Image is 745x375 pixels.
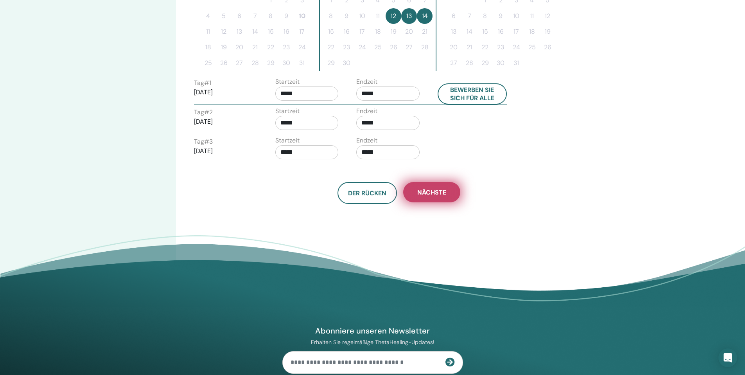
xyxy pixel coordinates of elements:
[294,8,310,24] button: 10
[278,40,294,55] button: 23
[524,8,540,24] button: 11
[294,24,310,40] button: 17
[194,146,257,156] p: [DATE]
[354,40,370,55] button: 24
[339,8,354,24] button: 9
[386,40,401,55] button: 26
[216,24,232,40] button: 12
[323,55,339,71] button: 29
[477,24,493,40] button: 15
[216,40,232,55] button: 19
[194,137,213,146] label: Tag # 3
[461,24,477,40] button: 14
[386,8,401,24] button: 12
[461,8,477,24] button: 7
[200,24,216,40] button: 11
[200,40,216,55] button: 18
[294,40,310,55] button: 24
[354,8,370,24] button: 10
[446,55,461,71] button: 27
[417,24,433,40] button: 21
[370,24,386,40] button: 18
[446,40,461,55] button: 20
[247,40,263,55] button: 21
[446,24,461,40] button: 13
[386,24,401,40] button: 19
[263,8,278,24] button: 8
[194,117,257,126] p: [DATE]
[477,55,493,71] button: 29
[401,8,417,24] button: 13
[247,8,263,24] button: 7
[461,40,477,55] button: 21
[232,8,247,24] button: 6
[508,24,524,40] button: 17
[540,40,555,55] button: 26
[339,24,354,40] button: 16
[275,77,300,87] label: Startzeit
[540,8,555,24] button: 12
[348,189,386,197] span: Der Rücken
[401,24,417,40] button: 20
[508,55,524,71] button: 31
[401,40,417,55] button: 27
[354,24,370,40] button: 17
[275,136,300,145] label: Startzeit
[417,8,433,24] button: 14
[282,326,463,336] h4: Abonniere unseren Newsletter
[718,348,737,367] div: Open Intercom Messenger
[194,108,213,117] label: Tag # 2
[275,106,300,116] label: Startzeit
[477,40,493,55] button: 22
[339,40,354,55] button: 23
[356,106,377,116] label: Endzeit
[356,77,377,87] label: Endzeit
[232,40,247,55] button: 20
[282,339,463,346] p: Erhalten Sie regelmäßige ThetaHealing-Updates!
[508,8,524,24] button: 10
[216,8,232,24] button: 5
[216,55,232,71] button: 26
[540,24,555,40] button: 19
[194,78,211,88] label: Tag # 1
[403,182,460,202] button: Nächste
[417,188,446,197] span: Nächste
[247,55,263,71] button: 28
[232,24,247,40] button: 13
[438,83,507,105] button: Bewerben Sie sich für alle
[461,55,477,71] button: 28
[493,8,508,24] button: 9
[356,136,377,145] label: Endzeit
[508,40,524,55] button: 24
[194,88,257,97] p: [DATE]
[524,24,540,40] button: 18
[263,24,278,40] button: 15
[323,40,339,55] button: 22
[477,8,493,24] button: 8
[493,55,508,71] button: 30
[493,40,508,55] button: 23
[493,24,508,40] button: 16
[278,55,294,71] button: 30
[339,55,354,71] button: 30
[278,8,294,24] button: 9
[294,55,310,71] button: 31
[524,40,540,55] button: 25
[370,40,386,55] button: 25
[323,24,339,40] button: 15
[200,55,216,71] button: 25
[232,55,247,71] button: 27
[278,24,294,40] button: 16
[200,8,216,24] button: 4
[247,24,263,40] button: 14
[446,8,461,24] button: 6
[337,182,397,204] button: Der Rücken
[263,40,278,55] button: 22
[263,55,278,71] button: 29
[417,40,433,55] button: 28
[323,8,339,24] button: 8
[370,8,386,24] button: 11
